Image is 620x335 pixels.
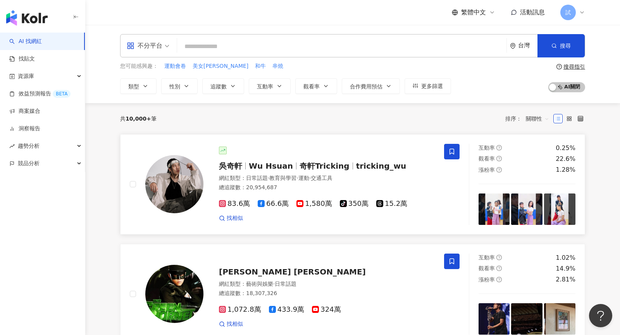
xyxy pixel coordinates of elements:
span: 教育與學習 [269,175,296,181]
span: question-circle [496,167,502,173]
div: 總追蹤數 ： 18,307,326 [219,290,435,297]
span: 10,000+ [126,116,151,122]
span: 試 [565,8,571,17]
iframe: Help Scout Beacon - Open [589,304,612,327]
span: 您可能感興趣： [120,62,158,70]
div: 網紅類型 ： [219,280,435,288]
div: 2.81% [556,275,575,284]
span: 美女[PERSON_NAME] [193,62,248,70]
button: 觀看率 [295,78,337,94]
img: logo [6,10,48,26]
span: 1,580萬 [296,200,332,208]
span: 日常話題 [275,281,296,287]
span: 15.2萬 [376,200,407,208]
span: · [296,175,298,181]
img: post-image [479,193,510,225]
span: 吳奇軒 [219,161,242,171]
span: 活動訊息 [520,9,545,16]
img: post-image [479,303,510,335]
a: 效益預測報告BETA [9,90,71,98]
span: 藝術與娛樂 [246,281,273,287]
span: question-circle [496,266,502,271]
button: 性別 [161,78,198,94]
span: 追蹤數 [210,83,227,90]
span: 互動率 [257,83,273,90]
button: 互動率 [249,78,291,94]
span: 關聯性 [526,112,549,125]
img: post-image [544,303,575,335]
span: 找相似 [227,214,243,222]
span: 66.6萬 [258,200,289,208]
span: 運動 [298,175,309,181]
img: post-image [511,193,542,225]
span: 漲粉率 [479,276,495,283]
span: · [309,175,311,181]
div: 網紅類型 ： [219,174,435,182]
div: 14.9% [556,264,575,273]
span: 趨勢分析 [18,137,40,155]
span: 類型 [128,83,139,90]
button: 串燒 [272,62,284,71]
span: 1,072.8萬 [219,306,261,314]
span: 更多篩選 [421,83,443,89]
a: KOL Avatar吳奇軒Wu Hsuan奇軒Trickingtricking_wu網紅類型：日常話題·教育與學習·運動·交通工具總追蹤數：20,954,68783.6萬66.6萬1,580萬3... [120,134,585,235]
span: 交通工具 [311,175,332,181]
img: post-image [544,193,575,225]
span: 互動率 [479,254,495,261]
span: 繁體中文 [461,8,486,17]
a: 找相似 [219,214,243,222]
span: 性別 [169,83,180,90]
button: 合作費用預估 [342,78,400,94]
button: 追蹤數 [202,78,244,94]
span: appstore [127,42,134,50]
div: 台灣 [518,42,537,49]
div: 不分平台 [127,40,162,52]
span: 和牛 [255,62,266,70]
div: 22.6% [556,155,575,163]
span: 觀看率 [479,265,495,271]
div: 0.25% [556,144,575,152]
div: 總追蹤數 ： 20,954,687 [219,184,435,192]
span: tricking_wu [356,161,406,171]
span: 資源庫 [18,67,34,85]
img: KOL Avatar [145,265,203,323]
button: 和牛 [255,62,266,71]
button: 運動會卷 [164,62,186,71]
span: 324萬 [312,306,341,314]
button: 美女[PERSON_NAME] [192,62,249,71]
span: 搜尋 [560,43,571,49]
span: · [268,175,269,181]
span: 日常話題 [246,175,268,181]
span: · [273,281,275,287]
span: 83.6萬 [219,200,250,208]
span: 奇軒Tricking [300,161,350,171]
span: environment [510,43,516,49]
span: question-circle [556,64,562,69]
span: 競品分析 [18,155,40,172]
div: 共 筆 [120,116,157,122]
button: 更多篩選 [405,78,451,94]
a: searchAI 找網紅 [9,38,42,45]
a: 商案媒合 [9,107,40,115]
button: 搜尋 [537,34,585,57]
span: 觀看率 [479,155,495,162]
span: 互動率 [479,145,495,151]
span: [PERSON_NAME] [PERSON_NAME] [219,267,366,276]
span: 運動會卷 [164,62,186,70]
img: post-image [511,303,542,335]
div: 搜尋指引 [563,64,585,70]
span: 觀看率 [303,83,320,90]
a: 找相似 [219,320,243,328]
img: KOL Avatar [145,155,203,213]
div: 排序： [505,112,553,125]
span: question-circle [496,255,502,260]
a: 找貼文 [9,55,35,63]
span: 433.9萬 [269,306,305,314]
div: 1.28% [556,166,575,174]
span: 漲粉率 [479,167,495,173]
span: question-circle [496,156,502,161]
span: 合作費用預估 [350,83,382,90]
div: 1.02% [556,254,575,262]
span: rise [9,143,15,149]
span: question-circle [496,145,502,150]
